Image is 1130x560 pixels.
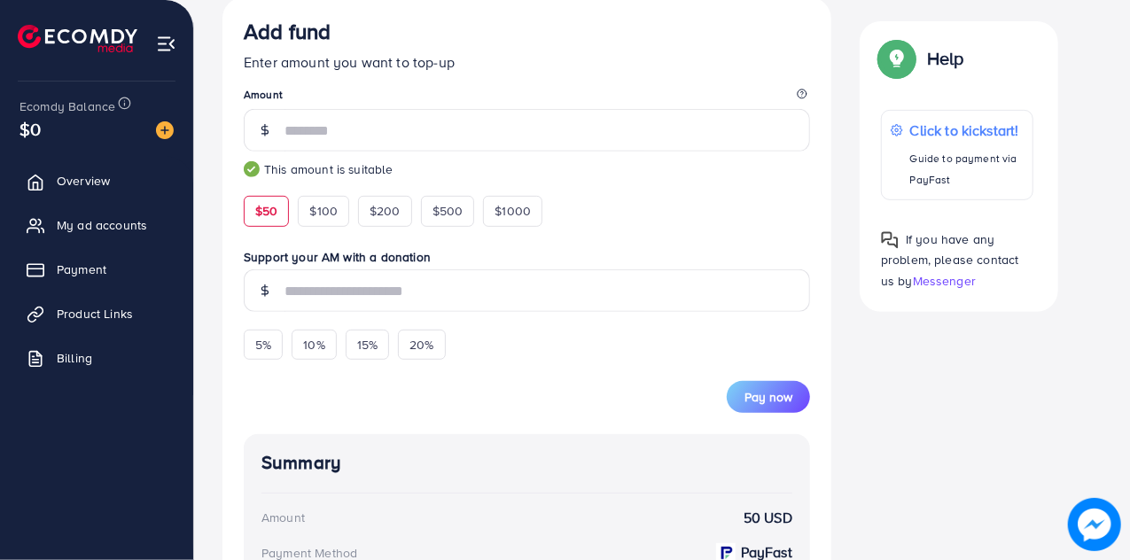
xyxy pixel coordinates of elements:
span: $500 [433,202,464,220]
span: Product Links [57,305,133,323]
span: Ecomdy Balance [19,97,115,115]
p: Enter amount you want to top-up [244,51,810,73]
span: Billing [57,349,92,367]
img: menu [156,34,176,54]
a: Overview [13,163,180,198]
img: Popup guide [881,231,899,249]
span: $200 [370,202,401,220]
h3: Add fund [244,19,331,44]
span: $0 [19,116,41,142]
a: Billing [13,340,180,376]
span: Pay now [744,388,792,406]
strong: 50 USD [744,508,792,528]
img: image [156,121,174,139]
span: My ad accounts [57,216,147,234]
span: 5% [255,336,271,354]
a: My ad accounts [13,207,180,243]
img: logo [18,25,137,52]
img: guide [244,161,260,177]
img: image [1068,498,1121,551]
p: Help [927,48,964,69]
span: $50 [255,202,277,220]
h4: Summary [261,452,792,474]
img: Popup guide [881,43,913,74]
span: $100 [309,202,338,220]
a: Product Links [13,296,180,331]
p: Guide to payment via PayFast [910,148,1024,191]
div: Amount [261,509,305,526]
span: Overview [57,172,110,190]
span: Messenger [913,271,976,289]
label: Support your AM with a donation [244,248,810,266]
span: 20% [409,336,433,354]
span: If you have any problem, please contact us by [881,230,1019,289]
span: Payment [57,261,106,278]
button: Pay now [727,381,810,413]
p: Click to kickstart! [910,120,1024,141]
span: 15% [357,336,378,354]
small: This amount is suitable [244,160,810,178]
span: 10% [303,336,324,354]
legend: Amount [244,87,810,109]
span: $1000 [495,202,531,220]
a: Payment [13,252,180,287]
